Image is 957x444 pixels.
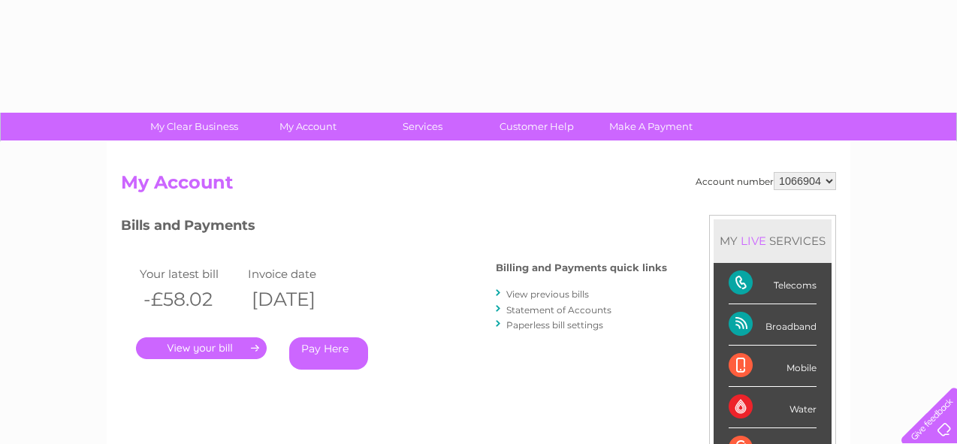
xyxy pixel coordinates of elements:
a: View previous bills [506,288,589,300]
a: My Clear Business [132,113,256,140]
td: Your latest bill [136,264,244,284]
div: Water [729,387,817,428]
a: Statement of Accounts [506,304,611,316]
div: Account number [696,172,836,190]
th: [DATE] [244,284,352,315]
h2: My Account [121,172,836,201]
a: Customer Help [475,113,599,140]
a: Pay Here [289,337,368,370]
a: Paperless bill settings [506,319,603,331]
div: Broadband [729,304,817,346]
a: Services [361,113,485,140]
h3: Bills and Payments [121,215,667,241]
h4: Billing and Payments quick links [496,262,667,273]
a: . [136,337,267,359]
div: Mobile [729,346,817,387]
div: Telecoms [729,263,817,304]
a: My Account [246,113,370,140]
div: LIVE [738,234,769,248]
td: Invoice date [244,264,352,284]
a: Make A Payment [589,113,713,140]
th: -£58.02 [136,284,244,315]
div: MY SERVICES [714,219,832,262]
